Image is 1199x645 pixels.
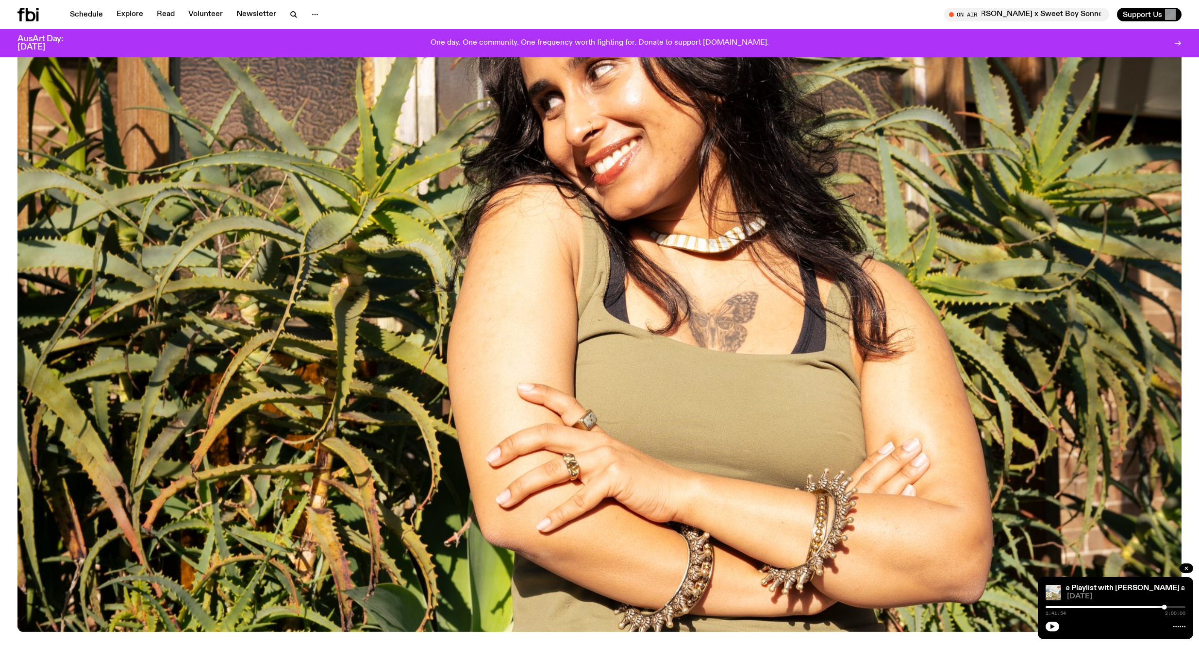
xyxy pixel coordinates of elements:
[17,35,80,51] h3: AusArt Day: [DATE]
[944,8,1109,21] button: On AirSPEED DATE SXSW | Picture This x [PERSON_NAME] x Sweet Boy Sonnet
[431,39,769,48] p: One day. One community. One frequency worth fighting for. Donate to support [DOMAIN_NAME].
[231,8,282,21] a: Newsletter
[183,8,229,21] a: Volunteer
[1046,611,1066,616] span: 1:41:54
[1165,611,1185,616] span: 2:00:00
[1123,10,1162,19] span: Support Us
[64,8,109,21] a: Schedule
[111,8,149,21] a: Explore
[151,8,181,21] a: Read
[1117,8,1182,21] button: Support Us
[1067,593,1185,600] span: [DATE]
